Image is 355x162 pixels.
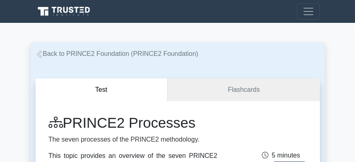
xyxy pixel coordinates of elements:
[297,3,320,20] button: Toggle navigation
[49,135,217,144] p: The seven processes of the PRINCE2 methodology.
[36,78,168,102] button: Test
[167,78,319,102] a: Flashcards
[262,152,300,159] span: 5 minutes
[49,114,217,131] h1: PRINCE2 Processes
[36,50,199,57] a: Back to PRINCE2 Foundation (PRINCE2 Foundation)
